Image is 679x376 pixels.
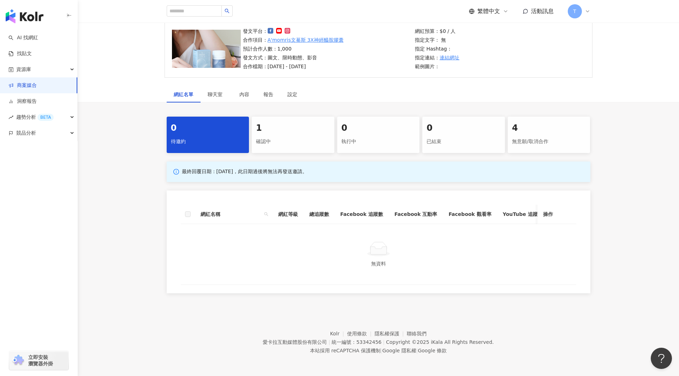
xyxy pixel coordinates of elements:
[243,54,344,61] p: 發文方式：圖文、限時動態、影音
[6,9,43,23] img: logo
[9,351,69,370] a: chrome extension立即安裝 瀏覽器外掛
[497,205,548,224] th: YouTube 追蹤數
[382,348,416,353] a: Google 隱私權
[386,339,494,345] div: Copyright © 2025 All Rights Reserved.
[287,90,297,98] div: 設定
[304,205,335,224] th: 總追蹤數
[182,168,307,175] p: 最終回覆日期：[DATE]，此日期過後將無法再發送邀請。
[243,63,344,70] p: 合作檔期：[DATE] - [DATE]
[16,109,54,125] span: 趨勢分析
[268,36,344,44] a: A'momris文驀斯 3X神經醯胺膠囊
[243,36,344,44] p: 合作項目：
[225,8,230,13] span: search
[573,7,576,15] span: T
[431,339,443,345] a: iKala
[208,92,225,97] span: 聊天室
[415,63,459,70] p: 範例圖片：
[310,346,447,355] span: 本站採用 reCAPTCHA 保護機制
[341,122,416,134] div: 0
[11,355,25,366] img: chrome extension
[416,348,418,353] span: |
[443,205,497,224] th: Facebook 觀看率
[172,168,180,176] span: info-circle
[651,348,672,369] iframe: Help Scout Beacon - Open
[407,331,427,336] a: 聯絡我們
[37,114,54,121] div: BETA
[171,122,245,134] div: 0
[256,136,330,148] div: 確認中
[427,136,501,148] div: 已結束
[415,36,459,44] p: 指定文字： 無
[375,331,407,336] a: 隱私權保護
[335,205,389,224] th: Facebook 追蹤數
[171,136,245,148] div: 待邀約
[16,61,31,77] span: 資源庫
[263,90,273,98] div: 報告
[243,27,344,35] p: 發文平台：
[243,45,344,53] p: 預計合作人數：1,000
[332,339,381,345] div: 統一編號：53342456
[263,339,327,345] div: 愛卡拉互動媒體股份有限公司
[8,82,37,89] a: 商案媒合
[8,98,37,105] a: 洞察報告
[512,136,586,148] div: 無意願/取消合作
[172,30,241,68] img: A'momris文驀斯 3X神經醯胺膠囊
[8,50,32,57] a: 找貼文
[263,209,270,219] span: search
[239,90,249,98] div: 內容
[415,45,459,53] p: 指定 Hashtag：
[16,125,36,141] span: 競品分析
[330,331,347,336] a: Kolr
[381,348,382,353] span: |
[389,205,443,224] th: Facebook 互動率
[28,354,53,367] span: 立即安裝 瀏覽器外掛
[537,205,576,224] th: 操作
[418,348,447,353] a: Google 條款
[512,122,586,134] div: 4
[8,34,38,41] a: searchAI 找網紅
[415,54,459,61] p: 指定連結：
[415,27,459,35] p: 網紅預算：$0 / 人
[8,115,13,120] span: rise
[174,90,193,98] div: 網紅名單
[531,8,554,14] span: 活動訊息
[477,7,500,15] span: 繁體中文
[201,210,261,218] span: 網紅名稱
[427,122,501,134] div: 0
[273,205,304,224] th: 網紅等級
[264,212,268,216] span: search
[347,331,375,336] a: 使用條款
[383,339,385,345] span: |
[440,54,459,61] a: 連結網址
[341,136,416,148] div: 執行中
[328,339,330,345] span: |
[189,260,568,268] div: 無資料
[256,122,330,134] div: 1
